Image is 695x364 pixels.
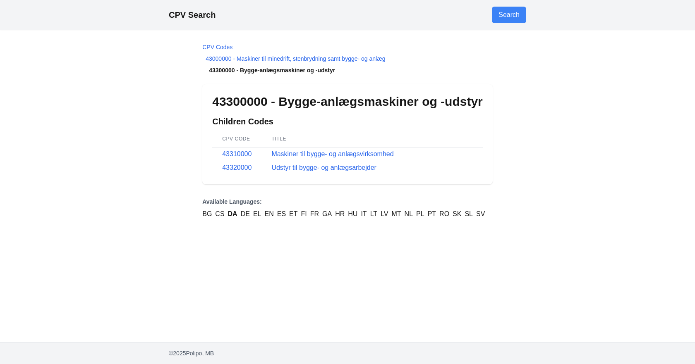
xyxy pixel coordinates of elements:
a: PL [416,209,424,219]
a: PT [428,209,436,219]
h2: Children Codes [212,116,483,127]
nav: Breadcrumb [202,43,493,74]
a: RO [439,209,449,219]
a: EN [264,209,273,219]
a: MT [392,209,401,219]
a: CPV Codes [202,44,232,50]
a: CPV Search [169,10,216,19]
a: ET [289,209,297,219]
h1: 43300000 - Bygge-anlægsmaskiner og -udstyr [212,94,483,109]
a: Udstyr til bygge- og anlægsarbejder [271,164,376,171]
a: LT [370,209,377,219]
nav: Language Versions [202,197,493,219]
a: HR [335,209,345,219]
a: DA [228,209,237,219]
th: CPV Code [212,131,261,148]
p: © 2025 Polipo, MB [169,349,526,357]
a: 43320000 [222,164,252,171]
th: Title [261,131,482,148]
a: BG [202,209,212,219]
a: 43310000 [222,150,252,157]
a: ES [277,209,286,219]
a: SV [476,209,485,219]
a: SK [453,209,461,219]
a: DE [241,209,250,219]
a: 43000000 - Maskiner til minedrift, stenbrydning samt bygge- og anlæg [206,55,385,62]
a: Maskiner til bygge- og anlægsvirksomhed [271,150,393,157]
a: EL [253,209,261,219]
li: 43300000 - Bygge-anlægsmaskiner og -udstyr [202,66,493,74]
a: FI [301,209,307,219]
a: SL [465,209,473,219]
a: GA [322,209,332,219]
a: IT [361,209,367,219]
a: NL [405,209,413,219]
p: Available Languages: [202,197,493,206]
a: CS [215,209,224,219]
a: Go to search [492,7,526,23]
a: FR [310,209,319,219]
a: LV [381,209,388,219]
a: HU [348,209,357,219]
